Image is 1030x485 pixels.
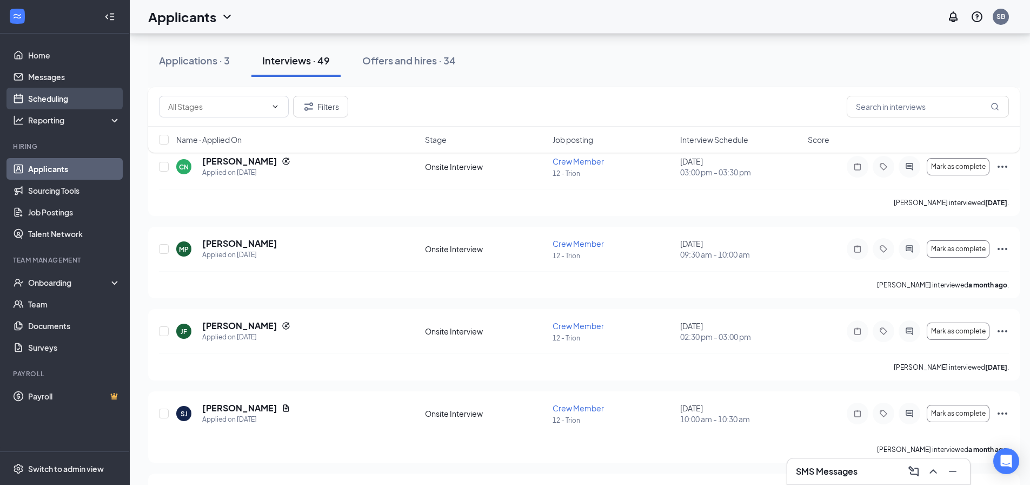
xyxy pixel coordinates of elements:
svg: Reapply [282,322,290,330]
button: Minimize [944,463,961,480]
svg: Minimize [946,465,959,478]
span: Mark as complete [931,327,986,335]
div: Applied on [DATE] [202,250,277,260]
div: [DATE] [680,156,801,178]
span: Crew Member [553,156,604,166]
svg: ActiveChat [903,162,916,171]
svg: Ellipses [996,243,1009,255]
button: ComposeMessage [905,463,922,480]
button: Mark as complete [927,240,989,258]
span: Mark as complete [931,410,986,417]
div: [DATE] [680,238,801,260]
svg: UserCheck [13,277,24,288]
div: Onsite Interview [425,326,546,337]
span: Crew Member [553,403,604,413]
span: Score [808,134,829,145]
svg: ActiveChat [903,409,916,418]
input: All Stages [168,101,267,113]
span: Interview Schedule [680,134,748,145]
div: Switch to admin view [28,463,104,474]
svg: WorkstreamLogo [12,11,23,22]
p: [PERSON_NAME] interviewed . [877,445,1009,454]
button: Mark as complete [927,158,989,175]
div: SB [996,12,1005,21]
p: 12 - Trion [553,416,674,425]
div: [DATE] [680,403,801,424]
div: Offers and hires · 34 [362,54,456,67]
h1: Applicants [148,8,216,26]
a: Home [28,44,121,66]
div: Onsite Interview [425,408,546,419]
input: Search in interviews [847,96,1009,117]
svg: QuestionInfo [971,10,984,23]
svg: ChevronDown [271,102,280,111]
span: Job posting [553,134,593,145]
svg: Ellipses [996,325,1009,338]
span: Crew Member [553,321,604,331]
p: [PERSON_NAME] interviewed . [877,280,1009,290]
a: Talent Network [28,223,121,245]
svg: ActiveChat [903,245,916,253]
svg: Ellipses [996,407,1009,420]
div: JF [181,327,187,336]
span: Name · Applied On [176,134,242,145]
svg: ChevronDown [221,10,234,23]
svg: Note [851,245,864,253]
div: MP [179,245,189,254]
b: a month ago [968,281,1007,289]
div: Onsite Interview [425,244,546,254]
div: Hiring [13,142,118,151]
svg: ActiveChat [903,327,916,336]
div: Applied on [DATE] [202,414,290,425]
span: Mark as complete [931,245,986,253]
span: Mark as complete [931,163,986,171]
div: SJ [181,409,188,418]
svg: Filter [302,100,315,113]
p: [PERSON_NAME] interviewed . [894,198,1009,207]
div: Interviews · 49 [262,54,330,67]
p: 12 - Trion [553,333,674,343]
svg: Tag [877,409,890,418]
svg: Tag [877,162,890,171]
svg: Tag [877,327,890,336]
div: Payroll [13,369,118,378]
span: 09:30 am - 10:00 am [680,249,801,260]
h5: [PERSON_NAME] [202,238,277,250]
a: Documents [28,315,121,337]
p: 12 - Trion [553,169,674,178]
div: CN [179,162,189,172]
a: Sourcing Tools [28,180,121,201]
svg: Collapse [104,11,115,22]
svg: Tag [877,245,890,253]
div: Applications · 3 [159,54,230,67]
svg: ChevronUp [927,465,940,478]
div: Reporting [28,115,121,126]
svg: Notifications [947,10,960,23]
div: Open Intercom Messenger [993,448,1019,474]
a: Messages [28,66,121,88]
div: [DATE] [680,320,801,342]
button: Mark as complete [927,405,989,422]
h5: [PERSON_NAME] [202,402,277,414]
b: [DATE] [985,363,1007,371]
div: Team Management [13,255,118,265]
span: 02:30 pm - 03:00 pm [680,331,801,342]
p: 12 - Trion [553,251,674,260]
a: Job Postings [28,201,121,223]
svg: Settings [13,463,24,474]
svg: Note [851,162,864,171]
span: 10:00 am - 10:30 am [680,414,801,424]
a: Applicants [28,158,121,180]
svg: Document [282,404,290,412]
div: Onboarding [28,277,111,288]
button: Filter Filters [293,96,348,117]
span: Crew Member [553,239,604,248]
h5: [PERSON_NAME] [202,320,277,332]
span: 03:00 pm - 03:30 pm [680,167,801,178]
svg: Note [851,327,864,336]
svg: Ellipses [996,160,1009,173]
div: Onsite Interview [425,161,546,172]
svg: Analysis [13,115,24,126]
a: Team [28,293,121,315]
button: ChevronUp [925,463,942,480]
